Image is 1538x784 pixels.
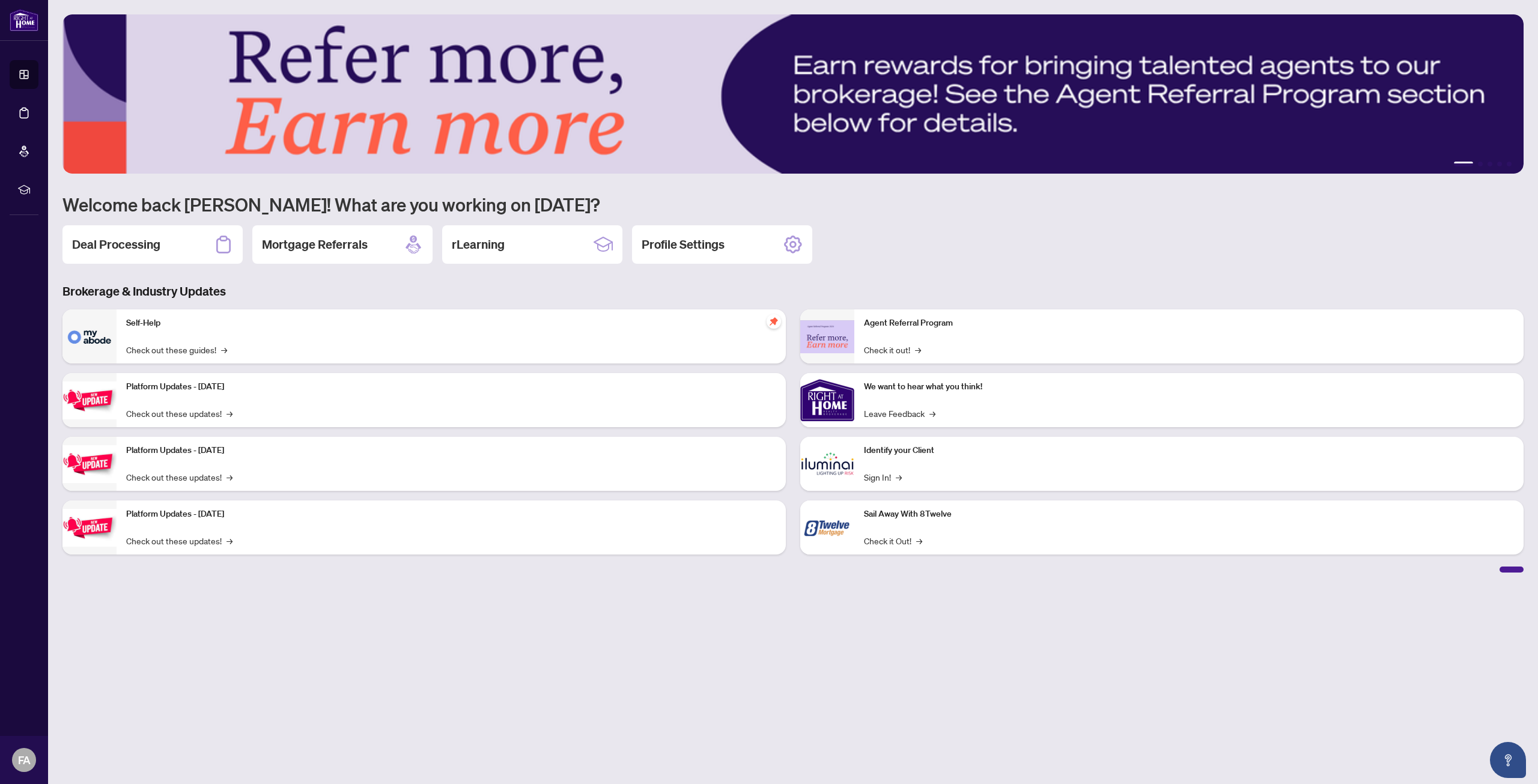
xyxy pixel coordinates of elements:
span: → [915,343,921,356]
span: pushpin [767,314,781,329]
a: Check it out!→ [864,343,921,356]
button: 4 [1497,162,1502,166]
img: Self-Help [62,309,117,363]
h2: Deal Processing [72,236,160,253]
img: Platform Updates - July 8, 2025 [62,445,117,483]
h1: Welcome back [PERSON_NAME]! What are you working on [DATE]? [62,193,1524,216]
img: Platform Updates - July 21, 2025 [62,381,117,419]
h2: Profile Settings [642,236,725,253]
span: → [226,534,233,547]
p: Platform Updates - [DATE] [126,380,776,394]
a: Check out these updates!→ [126,534,233,547]
h2: rLearning [452,236,505,253]
button: 1 [1454,162,1473,166]
span: → [226,470,233,484]
button: Open asap [1490,742,1526,778]
a: Check out these updates!→ [126,407,233,420]
h2: Mortgage Referrals [262,236,368,253]
img: Agent Referral Program [800,320,854,353]
button: 2 [1478,162,1483,166]
img: Identify your Client [800,437,854,491]
span: → [221,343,227,356]
a: Check out these guides!→ [126,343,227,356]
button: 3 [1488,162,1492,166]
img: Sail Away With 8Twelve [800,500,854,555]
a: Sign In!→ [864,470,902,484]
p: Agent Referral Program [864,317,1514,330]
button: 5 [1507,162,1512,166]
span: → [929,407,935,420]
img: Platform Updates - June 23, 2025 [62,509,117,547]
p: Identify your Client [864,444,1514,457]
img: Slide 0 [62,14,1524,174]
a: Check out these updates!→ [126,470,233,484]
img: logo [10,9,38,31]
span: → [226,407,233,420]
span: FA [18,752,31,768]
span: → [896,470,902,484]
p: Platform Updates - [DATE] [126,444,776,457]
span: → [916,534,922,547]
a: Leave Feedback→ [864,407,935,420]
p: Self-Help [126,317,776,330]
h3: Brokerage & Industry Updates [62,283,1524,300]
img: We want to hear what you think! [800,373,854,427]
p: Platform Updates - [DATE] [126,508,776,521]
p: We want to hear what you think! [864,380,1514,394]
a: Check it Out!→ [864,534,922,547]
p: Sail Away With 8Twelve [864,508,1514,521]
